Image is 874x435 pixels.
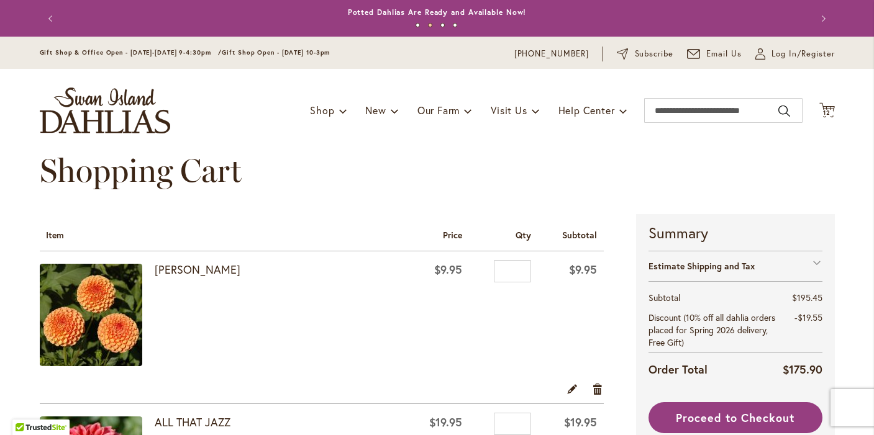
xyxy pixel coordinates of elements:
iframe: Launch Accessibility Center [9,391,44,426]
a: Email Us [687,48,742,60]
span: Help Center [558,104,615,117]
span: Our Farm [417,104,460,117]
span: Shopping Cart [40,151,242,190]
a: [PHONE_NUMBER] [514,48,589,60]
a: AMBER QUEEN [40,264,155,369]
button: 12 [819,102,835,119]
span: $19.95 [429,415,462,429]
a: [PERSON_NAME] [155,262,240,277]
button: 4 of 4 [453,23,457,27]
button: Next [810,6,835,31]
span: Log In/Register [772,48,835,60]
span: Visit Us [491,104,527,117]
button: Previous [40,6,65,31]
img: AMBER QUEEN [40,264,142,366]
a: Log In/Register [755,48,835,60]
span: Shop [310,104,334,117]
span: Gift Shop Open - [DATE] 10-3pm [222,48,330,56]
a: store logo [40,87,170,133]
a: Potted Dahlias Are Ready and Available Now! [348,7,527,17]
strong: Estimate Shipping and Tax [649,260,755,272]
span: $195.45 [792,292,822,303]
span: Item [46,229,64,241]
span: Qty [516,229,531,241]
th: Subtotal [649,288,783,308]
span: Proceed to Checkout [676,410,794,425]
span: $9.95 [434,262,462,277]
span: Email Us [706,48,742,60]
span: Discount (10% off all dahlia orders placed for Spring 2026 delivery, Free Gift) [649,312,775,348]
span: Price [443,229,462,241]
strong: Order Total [649,360,708,378]
a: ALL THAT JAZZ [155,415,230,429]
button: 3 of 4 [440,23,445,27]
span: $9.95 [569,262,597,277]
a: Subscribe [617,48,673,60]
span: Gift Shop & Office Open - [DATE]-[DATE] 9-4:30pm / [40,48,222,56]
button: Proceed to Checkout [649,402,822,433]
span: Subscribe [635,48,674,60]
strong: Summary [649,222,822,243]
span: $175.90 [783,362,822,377]
span: New [365,104,386,117]
span: Subtotal [562,229,597,241]
span: -$19.55 [794,312,822,323]
span: 12 [823,109,831,117]
button: 2 of 4 [428,23,432,27]
span: $19.95 [564,415,597,429]
button: 1 of 4 [416,23,420,27]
